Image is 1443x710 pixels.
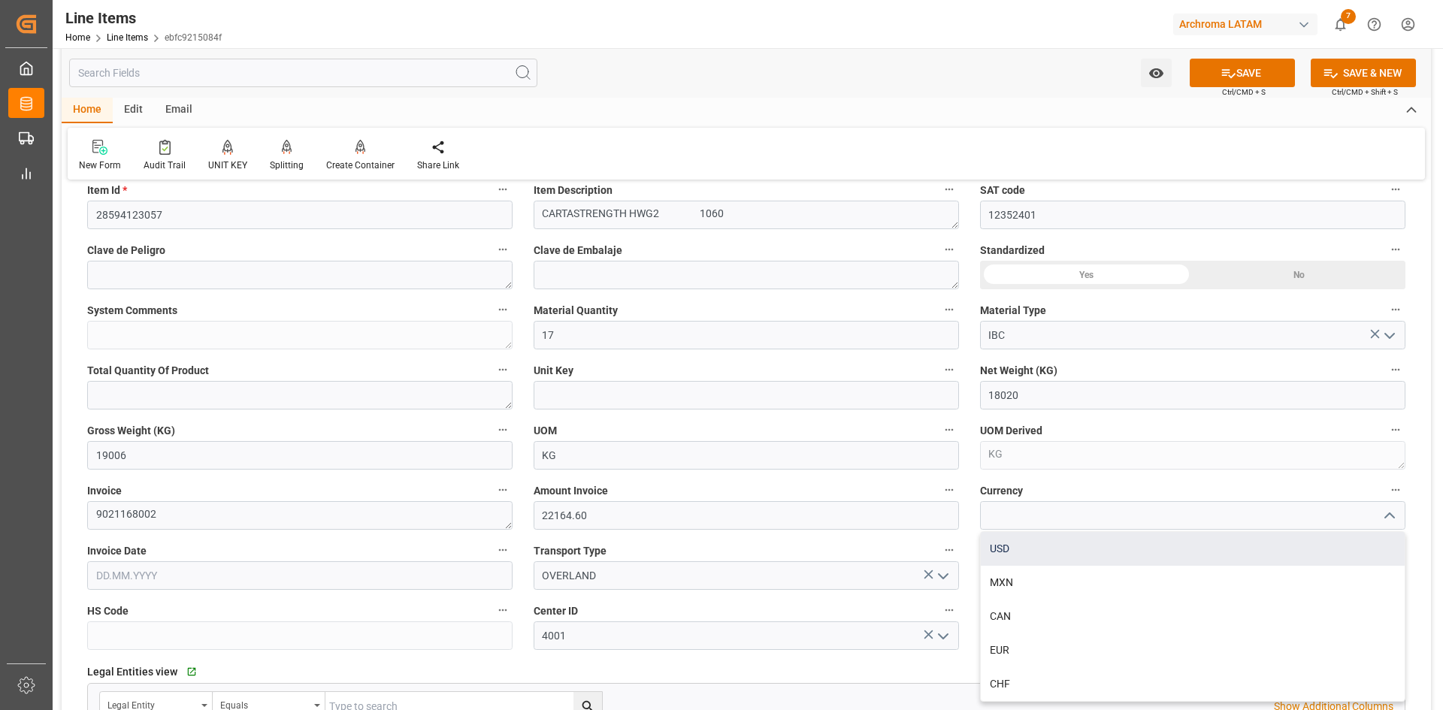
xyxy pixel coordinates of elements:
div: Line Items [65,7,222,29]
div: Home [62,98,113,123]
button: SAT code [1386,180,1405,199]
div: Email [154,98,204,123]
button: show 7 new notifications [1324,8,1357,41]
button: open menu [1141,59,1172,87]
div: Create Container [326,159,395,172]
a: Home [65,32,90,43]
button: Help Center [1357,8,1391,41]
span: Transport Type [534,543,607,559]
div: CAN [981,600,1405,633]
span: Invoice [87,483,122,499]
span: Ctrl/CMD + S [1222,86,1266,98]
span: Ctrl/CMD + Shift + S [1332,86,1398,98]
button: Currency [1386,480,1405,500]
div: Splitting [270,159,304,172]
span: Material Quantity [534,303,618,319]
span: SAT code [980,183,1025,198]
div: Yes [980,261,1193,289]
span: Clave de Peligro [87,243,165,258]
span: Standardized [980,243,1045,258]
button: System Comments [493,300,513,319]
span: Total Quantity Of Product [87,363,209,379]
div: New Form [79,159,121,172]
div: USD [981,532,1405,566]
div: Edit [113,98,154,123]
input: Search Fields [69,59,537,87]
span: Material Type [980,303,1046,319]
span: UOM [534,423,557,439]
button: Standardized [1386,240,1405,259]
button: Amount Invoice [939,480,959,500]
button: SAVE & NEW [1311,59,1416,87]
div: No [1193,261,1405,289]
span: Gross Weight (KG) [87,423,175,439]
div: MXN [981,566,1405,600]
button: open menu [930,624,953,648]
button: Invoice Date [493,540,513,560]
div: Share Link [417,159,459,172]
button: close menu [1377,504,1399,527]
span: Amount Invoice [534,483,608,499]
textarea: KG [980,441,1405,470]
button: Transport Type [939,540,959,560]
span: Net Weight (KG) [980,363,1057,379]
button: Clave de Peligro [493,240,513,259]
button: Item Id * [493,180,513,199]
div: EUR [981,633,1405,667]
button: Archroma LATAM [1173,10,1324,38]
textarea: CARTASTRENGTH HWG2 1060 [534,201,959,229]
button: UOM [939,420,959,440]
button: SAVE [1190,59,1295,87]
span: 7 [1341,9,1356,24]
button: open menu [1377,324,1399,347]
button: UOM Derived [1386,420,1405,440]
button: Center ID [939,600,959,620]
button: Item Description [939,180,959,199]
span: Currency [980,483,1023,499]
span: Clave de Embalaje [534,243,622,258]
span: Center ID [534,603,578,619]
button: Material Type [1386,300,1405,319]
span: UOM Derived [980,423,1042,439]
input: Type to search/select [534,561,959,590]
button: HS Code [493,600,513,620]
button: Gross Weight (KG) [493,420,513,440]
input: DD.MM.YYYY [87,561,513,590]
button: Invoice [493,480,513,500]
button: Unit Key [939,360,959,379]
span: System Comments [87,303,177,319]
button: Clave de Embalaje [939,240,959,259]
button: open menu [930,564,953,588]
div: UNIT KEY [208,159,247,172]
span: Unit Key [534,363,573,379]
span: Item Description [534,183,613,198]
span: Item Id [87,183,127,198]
span: Invoice Date [87,543,147,559]
span: HS Code [87,603,129,619]
a: Line Items [107,32,148,43]
button: Total Quantity Of Product [493,360,513,379]
div: Archroma LATAM [1173,14,1317,35]
button: Net Weight (KG) [1386,360,1405,379]
span: Legal Entities view [87,664,177,680]
div: CHF [981,667,1405,701]
input: Enter Center ID [534,621,959,650]
textarea: 9021168002 [87,501,513,530]
div: Audit Trail [144,159,186,172]
button: Material Quantity [939,300,959,319]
